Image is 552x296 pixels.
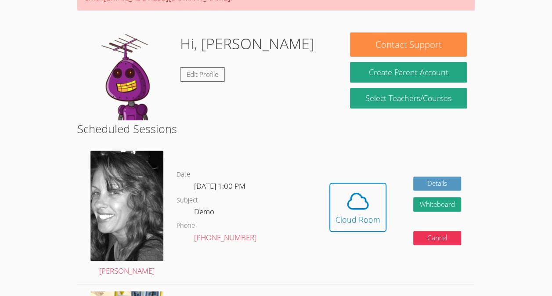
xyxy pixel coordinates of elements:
dt: Subject [177,195,198,206]
span: [DATE] 1:00 PM [194,181,245,191]
a: Edit Profile [180,67,225,82]
a: [PERSON_NAME] [90,151,163,277]
button: Contact Support [350,32,466,57]
div: Cloud Room [336,213,380,226]
a: [PHONE_NUMBER] [194,232,256,242]
a: Details [413,177,462,191]
dt: Date [177,169,190,180]
h2: Scheduled Sessions [77,120,475,137]
button: Cloud Room [329,183,386,232]
img: default.png [85,32,173,120]
dd: Demo [194,206,216,220]
button: Whiteboard [413,197,462,212]
button: Create Parent Account [350,62,466,83]
button: Cancel [413,231,462,245]
a: Select Teachers/Courses [350,88,466,108]
img: Amy_Povondra_Headshot.jpg [90,151,163,261]
dt: Phone [177,220,195,231]
h1: Hi, [PERSON_NAME] [180,32,314,55]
